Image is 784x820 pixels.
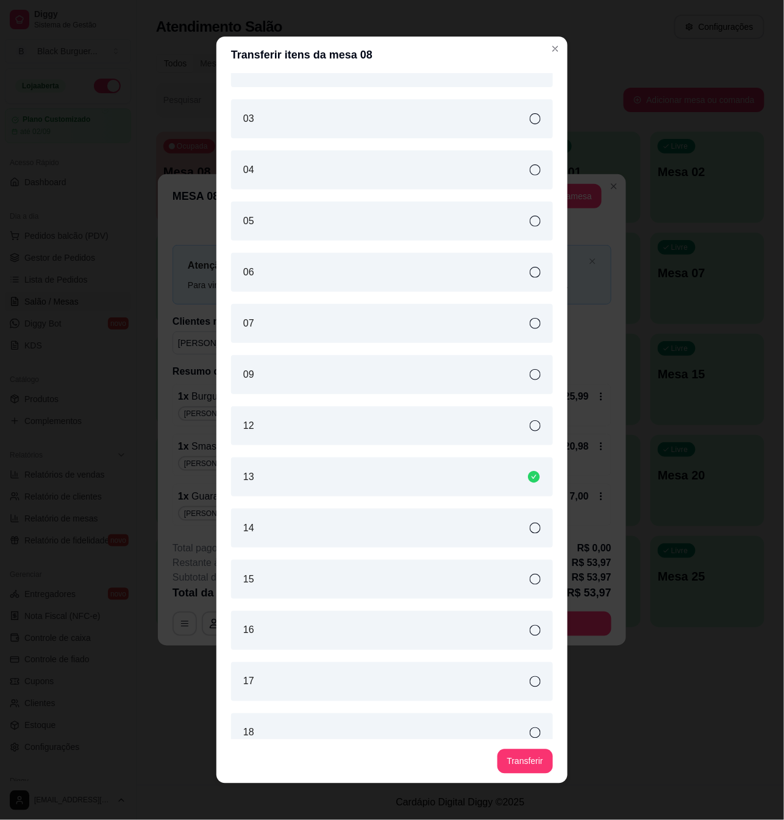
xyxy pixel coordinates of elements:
article: 05 [243,214,254,228]
article: 09 [243,367,254,382]
article: 17 [243,674,254,689]
article: 15 [243,572,254,587]
article: 18 [243,726,254,740]
article: 07 [243,316,254,331]
article: 04 [243,163,254,177]
article: 13 [243,470,254,484]
header: Transferir itens da mesa 08 [216,37,568,73]
article: 03 [243,111,254,126]
article: 14 [243,521,254,535]
article: 06 [243,265,254,280]
article: 12 [243,419,254,433]
button: Transferir [497,749,553,774]
button: Close [546,39,565,58]
article: 16 [243,623,254,638]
